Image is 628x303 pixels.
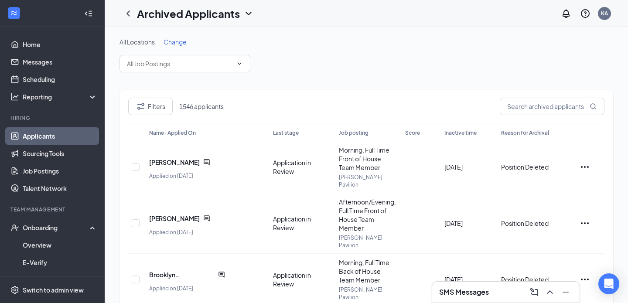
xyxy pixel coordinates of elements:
button: Reason for Archival [501,127,549,137]
span: Inactive time [444,129,477,136]
div: Reporting [23,92,98,101]
span: Applied on [DATE] [149,285,193,292]
div: Switch to admin view [23,286,84,294]
svg: WorkstreamLogo [10,9,18,17]
svg: ChatActive [218,271,225,278]
button: ComposeMessage [527,285,541,299]
button: Name · Applied On [149,127,196,137]
span: [PERSON_NAME] [149,158,200,167]
div: Application in Review [273,214,331,232]
span: Position Deleted [501,276,549,283]
svg: ChevronDown [243,8,254,19]
svg: Minimize [560,287,571,297]
span: All Locations [119,38,155,46]
span: Position Deleted [501,163,549,171]
span: [DATE] [444,219,463,227]
a: E-Verify [23,254,97,271]
a: Overview [23,236,97,254]
span: Name · Applied On [149,129,196,136]
span: Position Deleted [501,219,549,227]
span: Morning, Full Time Back of House Team Member [339,259,389,284]
svg: Collapse [84,9,93,18]
span: [DATE] [444,276,463,283]
input: All Job Postings [127,59,232,68]
button: Last stage [273,127,299,137]
p: [PERSON_NAME] Pavilion [339,234,396,249]
span: [PERSON_NAME] [149,214,200,223]
svg: Ellipses [580,274,590,285]
p: [PERSON_NAME] Pavilion [339,286,396,301]
a: Scheduling [23,71,97,88]
div: Onboarding [23,223,90,232]
span: Reason for Archival [501,129,549,136]
span: Score [405,129,420,136]
div: Team Management [10,206,96,213]
span: Afternoon/Evening, Full Time Front of House Team Member [339,198,396,232]
svg: Notifications [561,8,571,19]
a: Home [23,36,97,53]
svg: Analysis [10,92,19,101]
span: [DATE] [444,163,463,171]
a: Applicants [23,127,97,145]
div: Hiring [10,114,96,122]
div: KA [601,10,608,17]
button: Job posting [339,127,369,137]
a: Talent Network [23,180,97,197]
button: Filter Filters [128,98,173,115]
h3: SMS Messages [439,287,489,297]
span: Morning, Full Time Front of House Team Member [339,146,389,171]
svg: ChevronDown [236,60,243,67]
a: Sourcing Tools [23,145,97,162]
input: Search archived applicants [500,98,604,115]
a: Messages [23,53,97,71]
svg: MagnifyingGlass [590,103,597,110]
svg: Settings [10,286,19,294]
button: Minimize [559,285,573,299]
button: Inactive time [444,127,477,137]
div: Open Intercom Messenger [598,273,619,294]
svg: UserCheck [10,223,19,232]
span: Applied on [DATE] [149,229,193,235]
div: Application in Review [273,158,331,176]
a: Job Postings [23,162,97,180]
svg: ChatActive [203,159,210,166]
span: Brooklyn [PERSON_NAME] [149,270,215,279]
svg: QuestionInfo [580,8,590,19]
svg: Ellipses [580,218,590,228]
div: Application in Review [273,271,331,288]
h1: Archived Applicants [137,6,240,21]
span: Change [164,38,187,46]
span: Applied on [DATE] [149,173,193,179]
span: 1546 applicants [179,102,224,111]
button: Score [405,127,420,137]
svg: Ellipses [580,162,590,172]
a: Onboarding Documents [23,271,97,289]
p: [PERSON_NAME] Pavilion [339,174,396,188]
svg: Filter [136,101,146,112]
svg: ChevronUp [545,287,555,297]
svg: ComposeMessage [529,287,539,297]
span: Last stage [273,129,299,136]
svg: ChevronLeft [123,8,133,19]
span: Job posting [339,129,369,136]
button: ChevronUp [543,285,557,299]
svg: ChatActive [203,215,210,222]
